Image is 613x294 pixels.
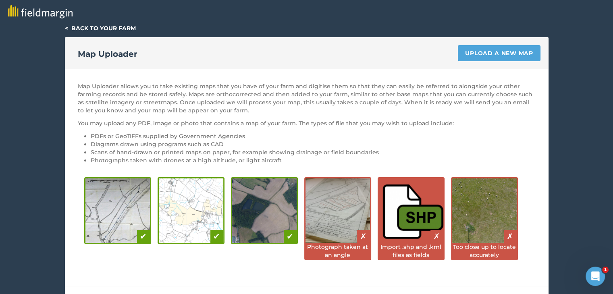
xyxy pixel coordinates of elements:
li: PDFs or GeoTIFFs supplied by Government Agencies [91,132,536,140]
img: Drone photography is good [232,178,297,243]
p: You may upload any PDF, image or photo that contains a map of your farm. The types of file that y... [78,119,536,127]
li: Scans of hand-drawn or printed maps on paper, for example showing drainage or field boundaries [91,148,536,156]
li: Photographs taken with drones at a high altitude, or light aircraft [91,156,536,164]
div: Photograph taken at an angle [305,243,370,259]
img: Digital diagram is good [159,178,223,243]
img: Close up images are bad [452,178,517,243]
span: 1 [602,267,609,273]
li: Diagrams drawn using programs such as CAD [91,140,536,148]
div: Import .shp and .kml files as fields [379,243,443,259]
a: Upload a new map [458,45,540,61]
div: ✔ [210,230,223,243]
div: ✔ [284,230,297,243]
div: ✗ [430,230,443,243]
div: ✔ [137,230,150,243]
img: Shapefiles are bad [379,178,443,243]
div: ✗ [504,230,517,243]
div: ✗ [357,230,370,243]
h2: Map Uploader [78,48,137,60]
p: Map Uploader allows you to take existing maps that you have of your farm and digitise them so tha... [78,82,536,114]
img: fieldmargin logo [8,5,73,19]
iframe: Intercom live chat [586,267,605,286]
img: Photos taken at an angle are bad [305,178,370,243]
img: Hand-drawn diagram is good [85,178,150,243]
div: Too close up to locate accurately [452,243,517,259]
a: < Back to your farm [65,25,136,32]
